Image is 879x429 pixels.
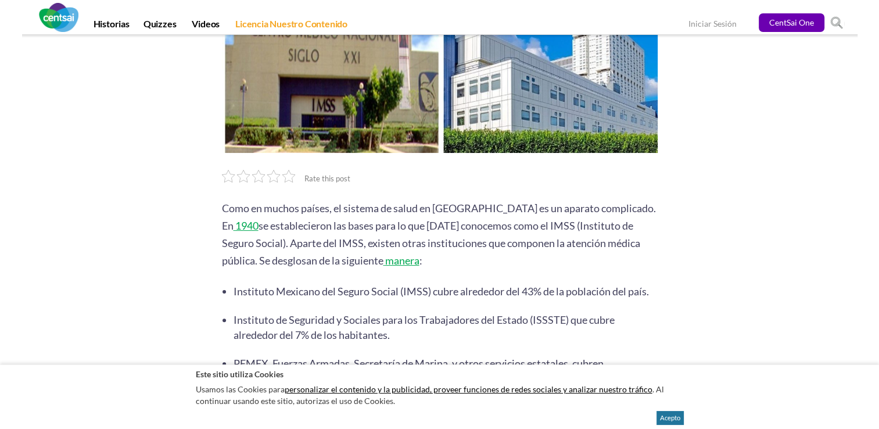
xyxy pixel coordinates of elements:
[419,254,422,267] span: :
[759,13,824,32] a: CentSai One
[656,411,684,425] button: Acepto
[137,18,184,34] a: Quizzes
[222,219,640,267] span: se establecieron las bases para lo que [DATE] conocemos como el IMSS (Instituto de Seguro Social)...
[383,254,419,267] a: manera
[228,18,354,34] a: Licencia Nuestro Contenido
[185,18,227,34] a: Videos
[235,219,259,232] span: 1940
[196,381,684,409] p: Usamos las Cookies para . Al continuar usando este sitio, autorizas el uso de Cookies.
[234,285,649,298] span: Instituto Mexicano del Seguro Social (IMSS) cubre alrededor del 43% de la población del país.
[302,174,353,183] span: Rate this post
[87,18,137,34] a: Historias
[222,202,656,232] span: Como en muchos países, el sistema de salud en [GEOGRAPHIC_DATA] es un aparato complicado. En
[234,357,604,385] span: PEMEX, Fuerzas Armadas, Secretaría de Marina, y otros servicios estatales, cubren aproximadamente...
[234,219,259,232] a: 1940
[196,369,684,380] h2: Este sitio utiliza Cookies
[385,254,419,267] span: manera
[234,313,615,341] span: Instituto de Seguridad y Sociales para los Trabajadores del Estado (ISSSTE) que cubre alrededor d...
[688,19,737,31] a: Iniciar Sesión
[39,3,78,32] img: CentSai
